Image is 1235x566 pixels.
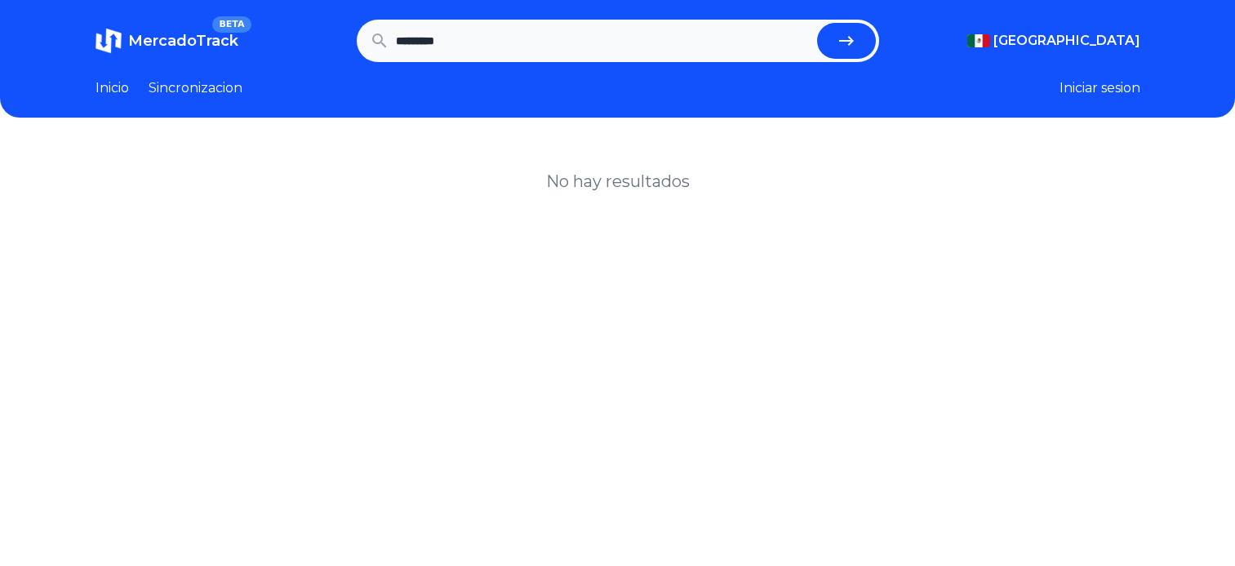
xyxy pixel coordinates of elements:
[1060,78,1140,98] button: Iniciar sesion
[967,31,1140,51] button: [GEOGRAPHIC_DATA]
[128,32,238,50] span: MercadoTrack
[96,28,238,54] a: MercadoTrackBETA
[96,78,129,98] a: Inicio
[212,16,251,33] span: BETA
[993,31,1140,51] span: [GEOGRAPHIC_DATA]
[149,78,242,98] a: Sincronizacion
[546,170,690,193] h1: No hay resultados
[96,28,122,54] img: MercadoTrack
[967,34,990,47] img: Mexico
